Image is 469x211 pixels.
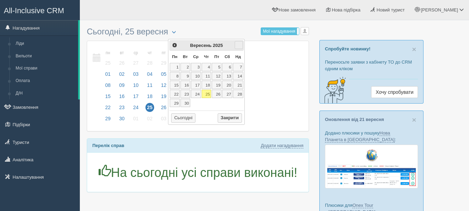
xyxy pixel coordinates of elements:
span: 10 [131,81,140,90]
a: 01 [129,115,142,126]
span: 02 [117,70,126,79]
span: 11 [145,81,154,90]
a: 28 [233,90,243,98]
span: Новий турист [377,7,405,13]
a: 18 [202,81,211,89]
a: 12 [157,81,170,92]
a: 10 [129,81,142,92]
a: 18 [143,92,157,104]
button: Сьогодні [171,113,195,123]
a: Д/Н [12,87,78,100]
a: 02 [143,115,157,126]
span: 2025 [213,43,223,48]
span: 02 [145,114,154,123]
a: 24 [129,104,142,115]
small: ср [131,50,140,56]
a: 16 [181,81,190,89]
a: 19 [157,92,170,104]
a: 10 [191,72,201,80]
span: Субота [225,54,230,59]
span: 12 [159,81,168,90]
a: Мої справи [12,62,78,75]
a: 03 [129,70,142,81]
span: П [214,54,219,59]
a: Нова Планета в [GEOGRAPHIC_DATA] [325,130,395,143]
a: Оплата [12,75,78,87]
span: Вересень [190,43,212,48]
a: 16 [115,92,128,104]
a: 08 [101,81,115,92]
span: Вівторок [183,54,188,59]
span: × [412,116,416,124]
a: Ліди [12,38,78,50]
a: 17 [129,92,142,104]
span: <Попер [172,42,177,48]
span: 27 [131,58,140,67]
a: 13 [222,72,232,80]
a: 26 [212,90,221,98]
a: 19 [212,81,221,89]
span: 17 [131,92,140,101]
button: Close [412,116,416,123]
span: 29 [159,58,168,67]
a: Наст> [235,41,243,49]
a: 24 [191,90,201,98]
a: All-Inclusive CRM [0,0,79,19]
a: ср 27 [129,46,142,70]
a: 22 [101,104,115,115]
span: 29 [103,114,112,123]
a: 26 [157,104,170,115]
span: Наст> [236,42,242,48]
p: Додано плюсики у пошуку : [325,130,418,143]
a: Оновлення від 21 вересня [325,117,384,122]
span: 24 [131,103,140,112]
a: 25 [143,104,157,115]
a: пт 29 [157,46,170,70]
span: 09 [117,81,126,90]
a: 2 [181,63,190,71]
a: 23 [181,90,190,98]
a: 23 [115,104,128,115]
a: 25 [202,90,211,98]
b: Перелік справ [92,143,124,148]
a: 6 [222,63,232,71]
img: new-planet-%D0%BF%D1%96%D0%B4%D0%B1%D1%96%D1%80%D0%BA%D0%B0-%D1%81%D1%80%D0%BC-%D0%B4%D0%BB%D1%8F... [325,145,418,188]
small: чт [145,50,154,56]
span: 23 [117,103,126,112]
span: 22 [103,103,112,112]
a: 9 [181,72,190,80]
img: creative-idea-2907357.png [320,76,347,104]
a: 20 [222,81,232,89]
span: Четвер [204,54,209,59]
span: 05 [159,70,168,79]
a: пн 25 [101,46,115,70]
span: 19 [159,92,168,101]
span: Нове замовлення [279,7,316,13]
span: 04 [145,70,154,79]
span: Середа [193,54,199,59]
span: Понеділок [172,54,177,59]
span: [PERSON_NAME] [421,7,458,13]
a: 02 [115,70,128,81]
a: 30 [181,99,190,107]
a: 29 [170,99,180,107]
span: 16 [117,92,126,101]
a: 11 [143,81,157,92]
a: <Попер [170,41,178,49]
a: Вильоти [12,50,78,63]
a: 5 [212,63,221,71]
a: вт 26 [115,46,128,70]
a: чт 28 [143,46,157,70]
span: 25 [103,58,112,67]
span: All-Inclusive CRM [4,6,64,15]
p: Переносьте заявки з кабінету ТО до CRM одним кліком [325,59,418,72]
span: 08 [103,81,112,90]
a: 15 [170,81,180,89]
a: 1 [170,63,180,71]
span: 25 [145,103,154,112]
a: 04 [143,70,157,81]
a: 09 [115,81,128,92]
a: 29 [101,115,115,126]
a: 14 [233,72,243,80]
a: 8 [170,72,180,80]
